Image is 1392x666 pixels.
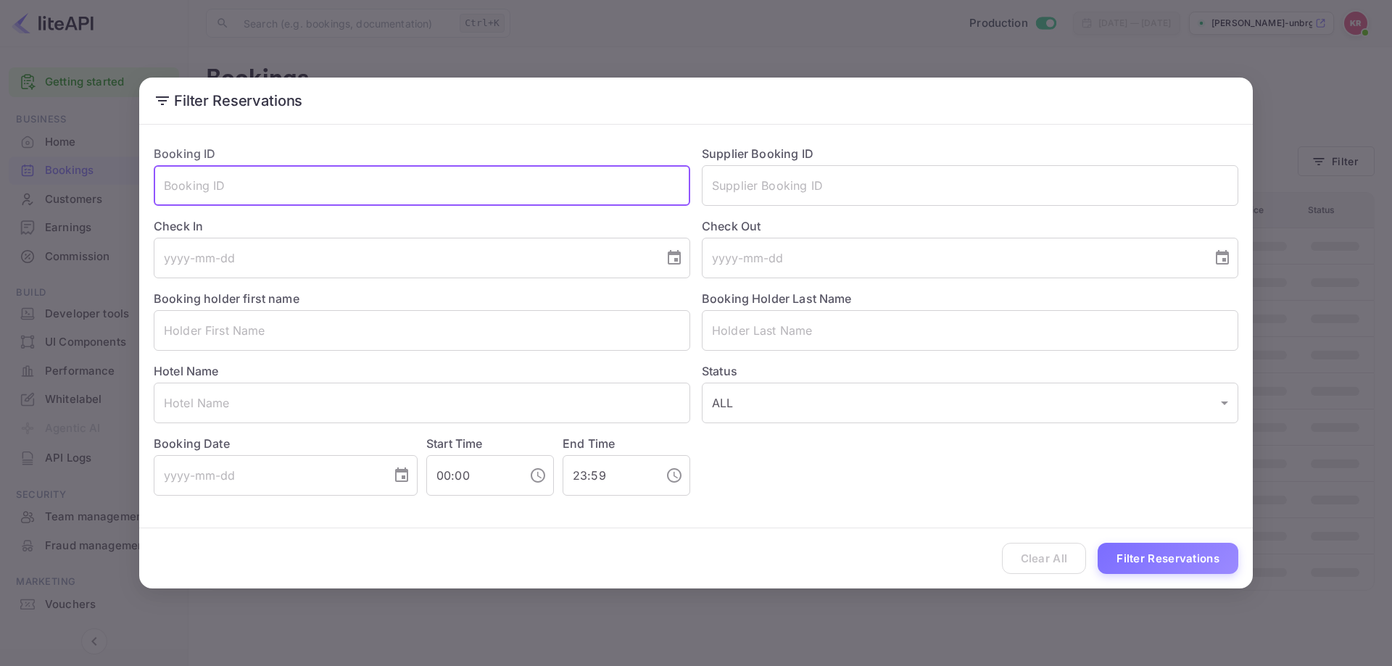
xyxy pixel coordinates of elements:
[702,383,1238,423] div: ALL
[702,310,1238,351] input: Holder Last Name
[702,165,1238,206] input: Supplier Booking ID
[426,455,518,496] input: hh:mm
[702,146,813,161] label: Supplier Booking ID
[154,383,690,423] input: Hotel Name
[426,436,483,451] label: Start Time
[387,461,416,490] button: Choose date
[154,435,418,452] label: Booking Date
[1208,243,1237,272] button: Choose date
[523,461,552,490] button: Choose time, selected time is 12:00 AM
[154,217,690,235] label: Check In
[154,165,690,206] input: Booking ID
[154,310,690,351] input: Holder First Name
[154,238,654,278] input: yyyy-mm-dd
[139,78,1253,124] h2: Filter Reservations
[702,217,1238,235] label: Check Out
[702,238,1202,278] input: yyyy-mm-dd
[563,455,654,496] input: hh:mm
[660,243,689,272] button: Choose date
[154,364,219,378] label: Hotel Name
[154,455,381,496] input: yyyy-mm-dd
[660,461,689,490] button: Choose time, selected time is 11:59 PM
[563,436,615,451] label: End Time
[702,362,1238,380] label: Status
[154,146,216,161] label: Booking ID
[702,291,852,306] label: Booking Holder Last Name
[154,291,299,306] label: Booking holder first name
[1098,543,1238,574] button: Filter Reservations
